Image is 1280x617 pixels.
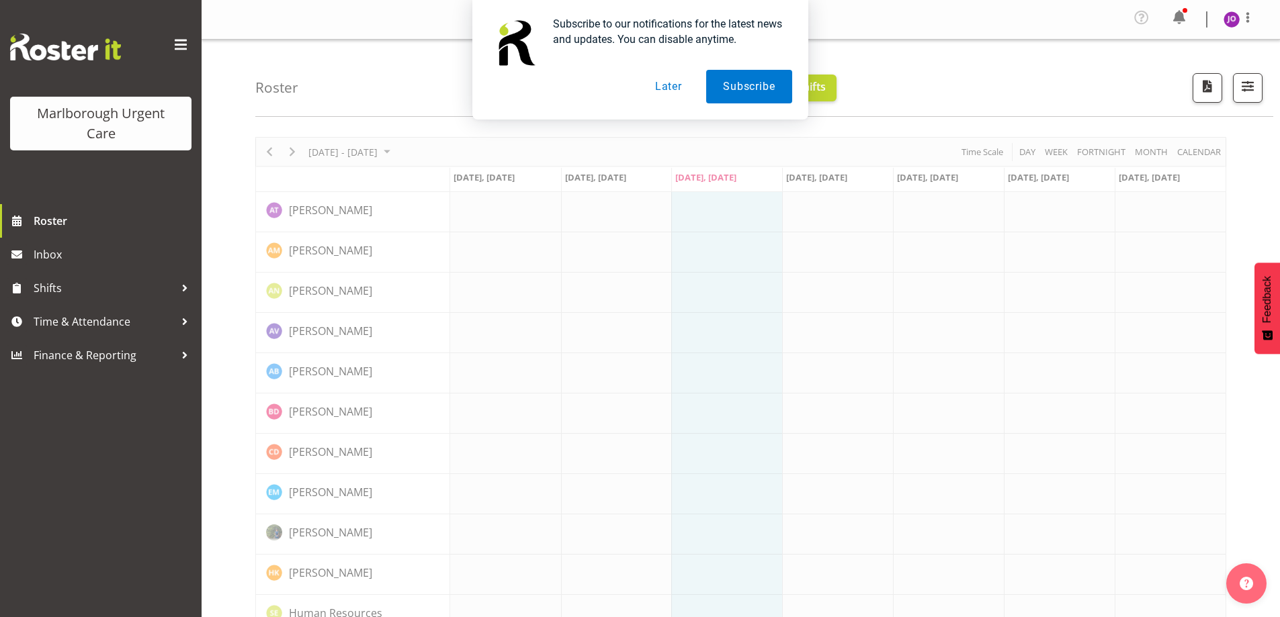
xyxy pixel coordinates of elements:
span: Roster [34,211,195,231]
div: Subscribe to our notifications for the latest news and updates. You can disable anytime. [542,16,792,47]
img: help-xxl-2.png [1240,577,1253,590]
button: Subscribe [706,70,792,103]
span: Inbox [34,244,195,265]
span: Feedback [1261,276,1273,323]
button: Feedback - Show survey [1254,263,1280,354]
span: Shifts [34,278,175,298]
span: Time & Attendance [34,312,175,332]
span: Finance & Reporting [34,345,175,365]
div: Marlborough Urgent Care [24,103,178,144]
button: Later [638,70,699,103]
img: notification icon [488,16,542,70]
